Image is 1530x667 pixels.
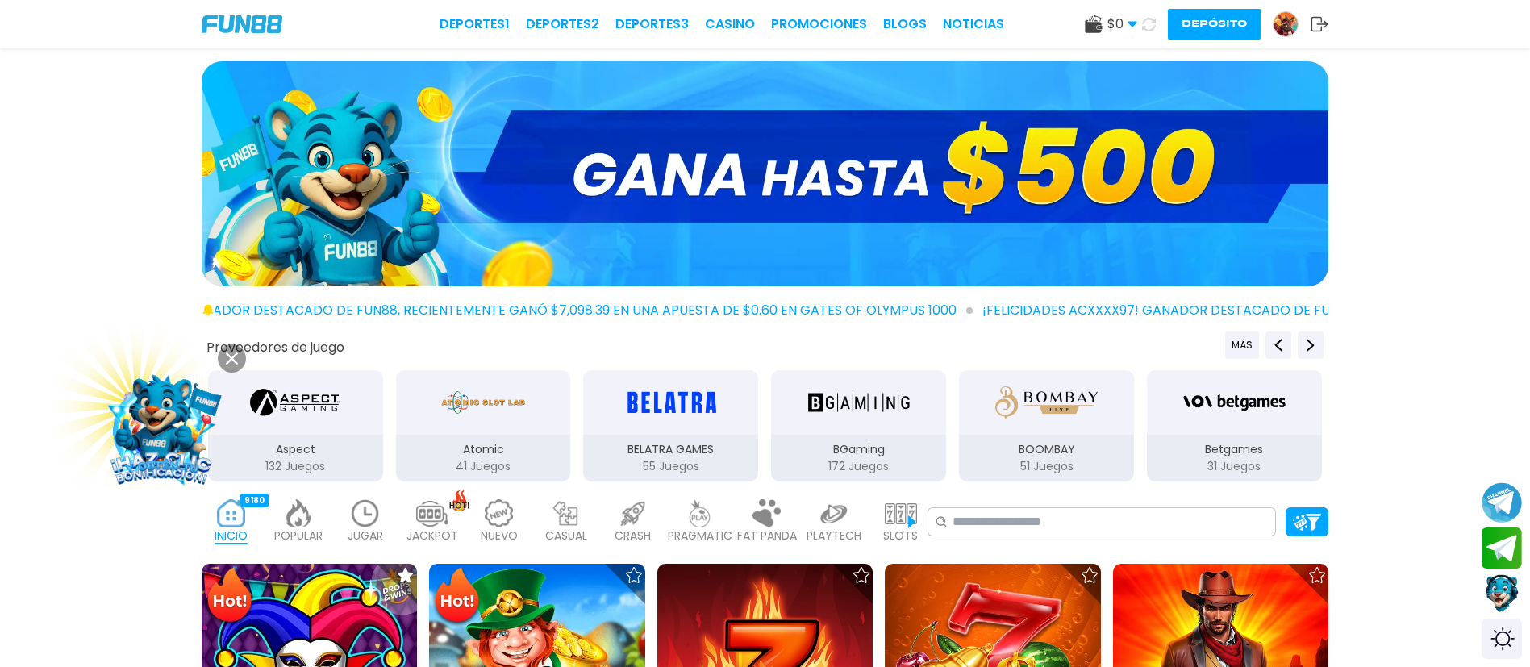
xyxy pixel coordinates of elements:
[684,499,716,527] img: pragmatic_light.webp
[1298,331,1324,359] button: Next providers
[349,499,381,527] img: recent_light.webp
[274,527,323,544] p: POPULAR
[1273,11,1311,37] a: Avatar
[617,499,649,527] img: crash_light.webp
[526,15,599,34] a: Deportes2
[481,527,518,544] p: NUEVO
[202,369,390,483] button: Aspect
[208,441,383,458] p: Aspect
[396,441,571,458] p: Atomic
[737,527,797,544] p: FAT PANDA
[1482,481,1522,523] button: Join telegram channel
[440,15,510,34] a: Deportes1
[206,339,344,356] button: Proveedores de juego
[1225,331,1259,359] button: Previous providers
[390,369,577,483] button: Atomic
[282,499,315,527] img: popular_light.webp
[1328,369,1516,483] button: BluePrint
[771,441,946,458] p: BGaming
[771,458,946,475] p: 172 Juegos
[620,380,722,425] img: BELATRA GAMES
[818,499,850,527] img: playtech_light.webp
[953,369,1140,483] button: BOOMBAY
[1274,12,1298,36] img: Avatar
[883,527,918,544] p: SLOTS
[771,15,867,34] a: Promociones
[1482,573,1522,615] button: Contact customer service
[240,494,269,507] div: 9180
[808,380,910,425] img: BGaming
[431,565,483,628] img: Hot
[1265,331,1291,359] button: Previous providers
[705,15,755,34] a: CASINO
[416,499,448,527] img: jackpot_light.webp
[215,527,248,544] p: INICIO
[885,499,917,527] img: slots_light.webp
[208,458,383,475] p: 132 Juegos
[1147,458,1322,475] p: 31 Juegos
[765,369,953,483] button: BGaming
[1168,9,1261,40] button: Depósito
[1147,441,1322,458] p: Betgames
[1293,514,1321,531] img: Platform Filter
[751,499,783,527] img: fat_panda_light.webp
[883,15,927,34] a: BLOGS
[615,527,651,544] p: CRASH
[995,380,1097,425] img: BOOMBAY
[615,15,689,34] a: Deportes3
[1482,527,1522,569] button: Join telegram
[202,15,282,33] img: Company Logo
[1482,619,1522,659] div: Switch theme
[89,352,234,498] img: Image Link
[583,458,758,475] p: 55 Juegos
[959,458,1134,475] p: 51 Juegos
[215,499,248,527] img: home_active.webp
[545,527,587,544] p: CASUAL
[348,527,383,544] p: JUGAR
[4,301,973,320] span: ¡FELICIDADES gabxxxxcha! GANADOR DESTACADO DE FUN88, RECIENTEMENTE GANÓ $7,098.39 EN UNA APUESTA ...
[959,441,1134,458] p: BOOMBAY
[1107,15,1137,34] span: $ 0
[943,15,1004,34] a: NOTICIAS
[449,490,469,511] img: hot
[668,527,732,544] p: PRAGMATIC
[202,61,1328,286] img: GANA hasta $500
[807,527,861,544] p: PLAYTECH
[1183,380,1285,425] img: Betgames
[250,380,340,425] img: Aspect
[438,380,528,425] img: Atomic
[550,499,582,527] img: casual_light.webp
[583,441,758,458] p: BELATRA GAMES
[1140,369,1328,483] button: Betgames
[396,458,571,475] p: 41 Juegos
[483,499,515,527] img: new_light.webp
[406,527,458,544] p: JACKPOT
[577,369,765,483] button: BELATRA GAMES
[203,565,256,628] img: Hot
